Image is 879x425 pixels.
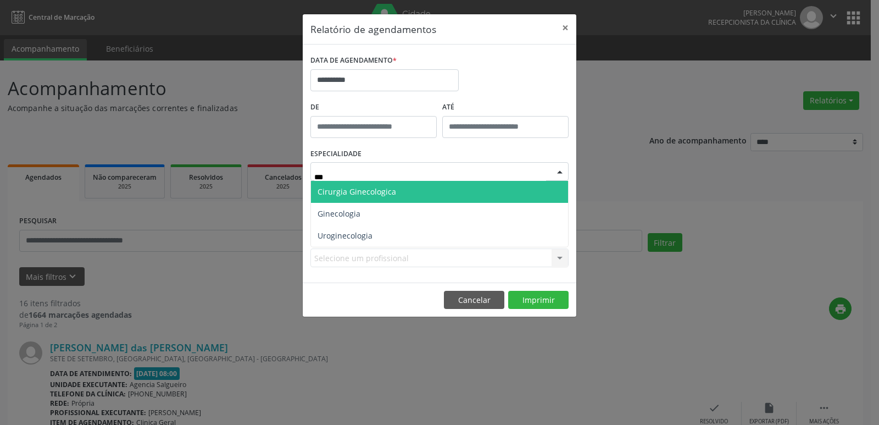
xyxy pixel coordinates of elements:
[310,99,437,116] label: De
[554,14,576,41] button: Close
[318,208,360,219] span: Ginecologia
[310,22,436,36] h5: Relatório de agendamentos
[442,99,569,116] label: ATÉ
[444,291,504,310] button: Cancelar
[318,186,396,197] span: Cirurgia Ginecologica
[508,291,569,310] button: Imprimir
[318,230,372,241] span: Uroginecologia
[310,52,397,69] label: DATA DE AGENDAMENTO
[310,146,361,163] label: ESPECIALIDADE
